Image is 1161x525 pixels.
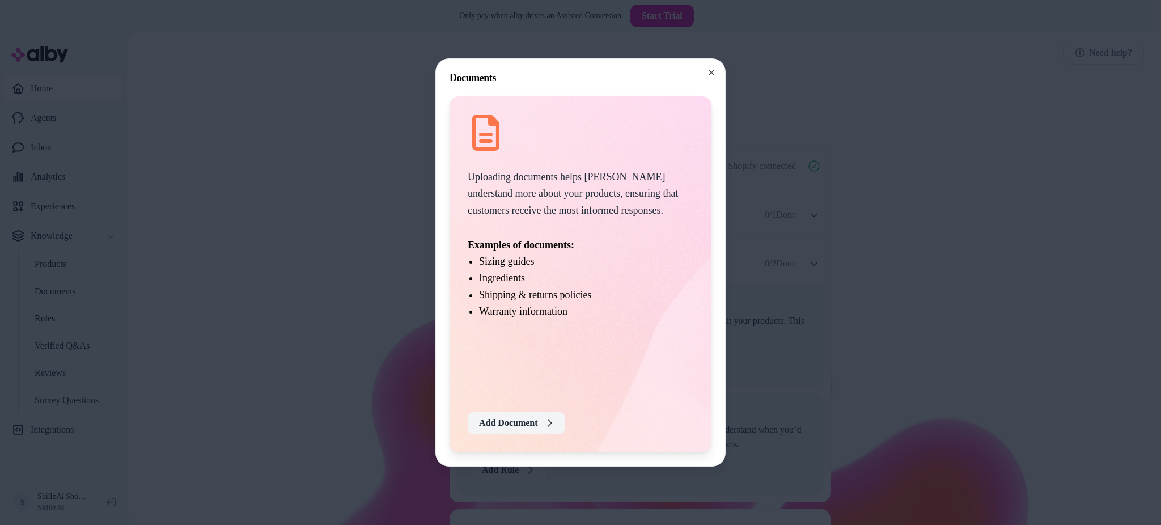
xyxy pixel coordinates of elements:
button: Add Document [468,412,565,434]
p: Uploading documents helps [PERSON_NAME] understand more about your products, ensuring that custom... [468,169,693,219]
li: Warranty information [479,303,693,320]
p: Examples of documents: [468,237,693,253]
h2: Documents [450,73,711,83]
li: Ingredients [479,270,693,286]
li: Shipping & returns policies [479,287,693,303]
li: Sizing guides [479,253,693,270]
